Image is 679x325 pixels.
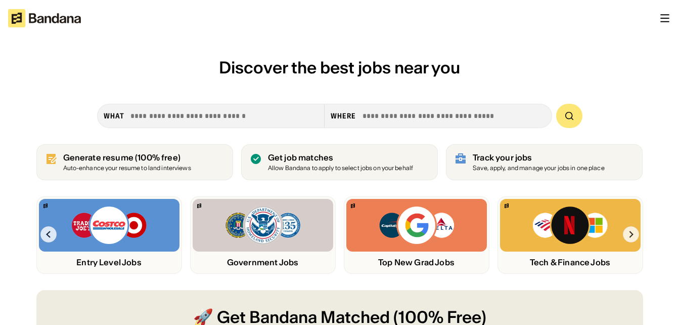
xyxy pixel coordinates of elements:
[63,165,191,172] div: Auto-enhance your resume to land interviews
[497,196,643,274] a: Bandana logoBank of America, Netflix, Microsoft logosTech & Finance Jobs
[268,165,413,172] div: Allow Bandana to apply to select jobs on your behalf
[71,205,148,246] img: Trader Joe’s, Costco, Target logos
[190,196,336,274] a: Bandana logoFBI, DHS, MWRD logosGovernment Jobs
[346,258,487,267] div: Top New Grad Jobs
[623,226,639,242] img: Right Arrow
[197,204,201,208] img: Bandana logo
[331,111,356,120] div: Where
[473,165,605,172] div: Save, apply, and manage your jobs in one place
[378,205,455,246] img: Capital One, Google, Delta logos
[505,204,509,208] img: Bandana logo
[43,204,48,208] img: Bandana logo
[36,196,182,274] a: Bandana logoTrader Joe’s, Costco, Target logosEntry Level Jobs
[219,57,460,78] span: Discover the best jobs near you
[39,258,179,267] div: Entry Level Jobs
[241,144,438,180] a: Get job matches Allow Bandana to apply to select jobs on your behalf
[193,258,333,267] div: Government Jobs
[532,205,608,246] img: Bank of America, Netflix, Microsoft logos
[135,152,180,162] span: (100% free)
[268,153,413,162] div: Get job matches
[8,9,81,27] img: Bandana logotype
[351,204,355,208] img: Bandana logo
[473,153,605,162] div: Track your jobs
[224,205,301,246] img: FBI, DHS, MWRD logos
[104,111,124,120] div: what
[344,196,489,274] a: Bandana logoCapital One, Google, Delta logosTop New Grad Jobs
[446,144,643,180] a: Track your jobs Save, apply, and manage your jobs in one place
[63,153,191,162] div: Generate resume
[40,226,57,242] img: Left Arrow
[500,258,641,267] div: Tech & Finance Jobs
[36,144,233,180] a: Generate resume (100% free)Auto-enhance your resume to land interviews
